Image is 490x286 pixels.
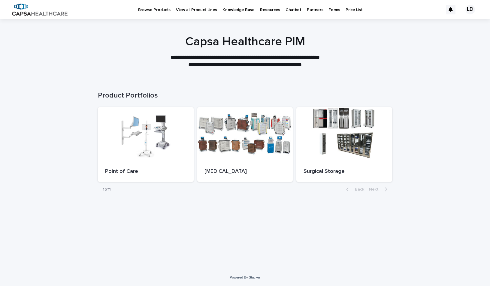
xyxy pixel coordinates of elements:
[204,168,286,175] p: [MEDICAL_DATA]
[296,107,392,182] a: Surgical Storage
[12,4,68,16] img: B5p4sRfuTuC72oLToeu7
[341,187,367,192] button: Back
[367,187,392,192] button: Next
[197,107,293,182] a: [MEDICAL_DATA]
[98,107,194,182] a: Point of Care
[304,168,385,175] p: Surgical Storage
[105,168,186,175] p: Point of Care
[465,5,475,14] div: LD
[98,182,116,197] p: 1 of 1
[230,275,260,279] a: Powered By Stacker
[98,35,392,49] h1: Capsa Healthcare PIM
[369,187,382,191] span: Next
[351,187,364,191] span: Back
[98,91,392,100] h1: Product Portfolios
